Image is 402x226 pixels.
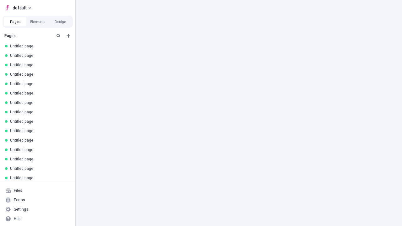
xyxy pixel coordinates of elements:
div: Settings [14,207,28,212]
div: Untitled page [10,138,68,143]
div: Help [14,216,22,221]
div: Untitled page [10,175,68,180]
div: Untitled page [10,157,68,162]
button: Pages [4,17,26,26]
div: Untitled page [10,62,68,67]
div: Untitled page [10,100,68,105]
button: Select site [3,3,34,13]
div: Untitled page [10,91,68,96]
button: Elements [26,17,49,26]
div: Untitled page [10,128,68,133]
div: Untitled page [10,147,68,152]
div: Untitled page [10,44,68,49]
div: Untitled page [10,81,68,86]
div: Untitled page [10,119,68,124]
div: Untitled page [10,166,68,171]
div: Untitled page [10,53,68,58]
div: Forms [14,197,25,202]
button: Add new [65,32,72,40]
div: Files [14,188,22,193]
span: default [13,4,27,12]
div: Pages [4,33,52,38]
div: Untitled page [10,72,68,77]
div: Untitled page [10,110,68,115]
button: Design [49,17,72,26]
